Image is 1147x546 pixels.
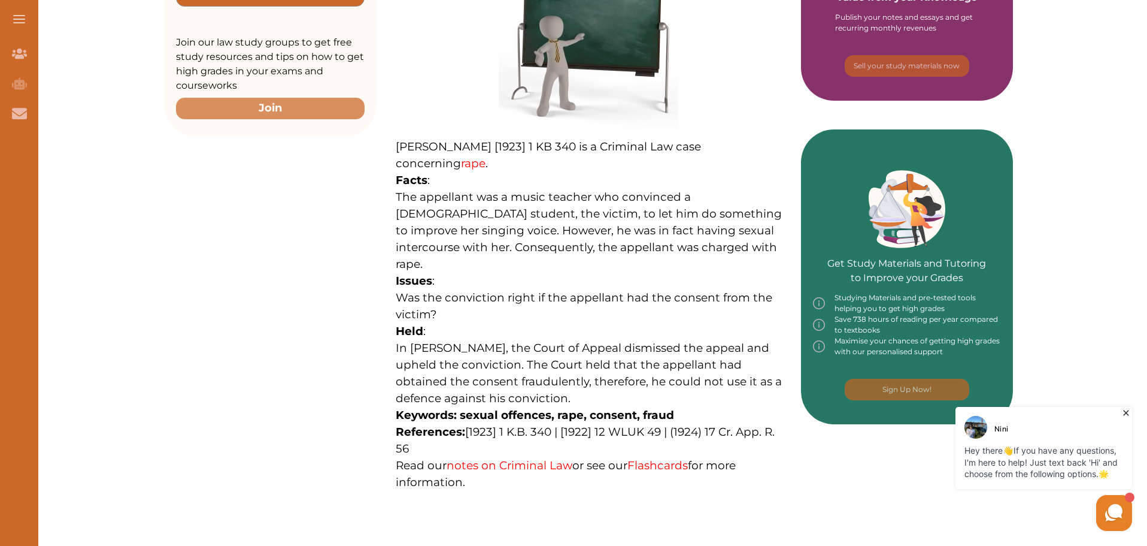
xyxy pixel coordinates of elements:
div: Save 738 hours of reading per year compared to textbooks [813,314,1002,336]
strong: Facts [396,173,427,187]
iframe: HelpCrunch [860,404,1135,534]
span: [1923] 1 K.B. 340 | [1922] 12 WLUK 49 | (1924) 17 Cr. App. R. 56 [396,425,775,455]
strong: Issues [396,274,432,288]
p: Sell your study materials now [854,61,960,71]
span: [PERSON_NAME] [1923] 1 KB 340 is a Criminal Law case concerning . [396,140,701,170]
button: Join [176,98,365,119]
strong: Keywords: sexual offences, rape, consent, fraud [396,408,674,422]
span: In [PERSON_NAME], the Court of Appeal dismissed the appeal and upheld the conviction. The Court h... [396,341,782,405]
div: Publish your notes and essays and get recurring monthly revenues [835,12,979,34]
img: info-img [813,292,825,314]
strong: Held [396,324,423,338]
div: Studying Materials and pre-tested tools helping you to get high grades [813,292,1002,314]
span: : [396,274,435,288]
button: [object Object] [845,379,969,400]
span: : [396,173,430,187]
img: info-img [813,336,825,357]
a: Flashcards [627,458,688,472]
p: Get Study Materials and Tutoring to Improve your Grades [827,223,986,285]
img: info-img [813,314,825,336]
div: Maximise your chances of getting high grades with our personalised support [813,336,1002,357]
strong: References: [396,425,465,439]
span: Read our or see our for more information. [396,458,736,489]
iframe: Reviews Badge Ribbon Widget [815,472,1043,500]
img: Green card image [869,170,945,248]
a: notes on Criminal Law [447,458,572,472]
span: Was the conviction right if the appellant had the consent from the victim? [396,291,772,321]
a: rape [461,156,485,170]
span: : [396,324,426,338]
p: Join our law study groups to get free study resources and tips on how to get high grades in your ... [176,35,365,93]
span: The appellant was a music teacher who convinced a [DEMOGRAPHIC_DATA] student, the victim, to let ... [396,190,782,271]
button: [object Object] [845,55,969,77]
p: Sign Up Now! [882,384,931,395]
